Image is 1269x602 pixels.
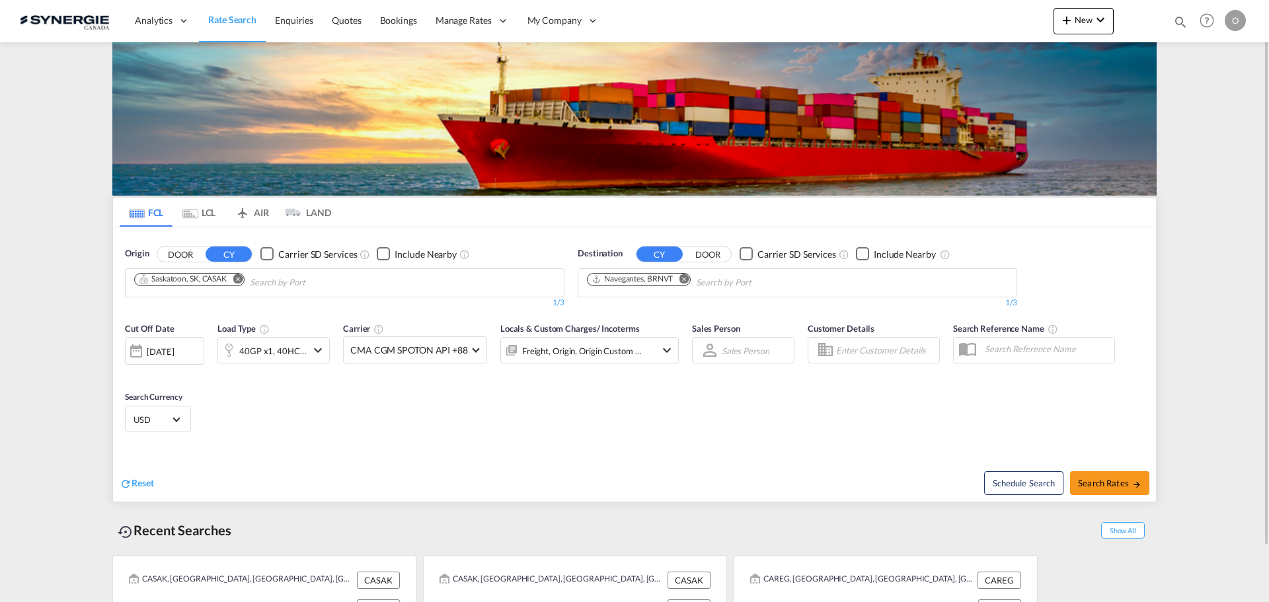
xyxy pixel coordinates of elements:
md-icon: Unchecked: Search for CY (Container Yard) services for all selected carriers.Checked : Search for... [360,249,370,260]
span: Show All [1101,522,1145,539]
img: 1f56c880d42311ef80fc7dca854c8e59.png [20,6,109,36]
md-tab-item: LAND [278,198,331,227]
span: Search Reference Name [953,323,1058,334]
span: Locals & Custom Charges [500,323,640,334]
div: [DATE] [147,346,174,357]
div: 40GP x1 40HC x1 [239,342,307,360]
div: CASAK, Saskatoon, SK, Canada, North America, Americas [440,572,664,589]
div: CASAK [357,572,400,589]
md-chips-wrap: Chips container. Use arrow keys to select chips. [132,269,381,293]
div: 1/3 [578,297,1017,309]
md-select: Sales Person [720,341,771,360]
md-checkbox: Checkbox No Ink [377,247,457,261]
md-icon: icon-plus 400-fg [1059,12,1075,28]
span: Quotes [332,15,361,26]
span: New [1059,15,1108,25]
div: OriginDOOR CY Checkbox No InkUnchecked: Search for CY (Container Yard) services for all selected ... [113,227,1156,502]
button: icon-plus 400-fgNewicon-chevron-down [1054,8,1114,34]
div: [DATE] [125,337,204,365]
md-icon: icon-backup-restore [118,524,134,540]
span: My Company [527,14,582,27]
span: Search Currency [125,392,182,402]
span: CMA CGM SPOTON API +88 [350,344,468,357]
input: Chips input. [696,272,822,293]
input: Chips input. [250,272,375,293]
button: Search Ratesicon-arrow-right [1070,471,1149,495]
div: Saskatoon, SK, CASAK [139,274,227,285]
div: Carrier SD Services [278,248,357,261]
button: DOOR [685,246,731,262]
md-tab-item: AIR [225,198,278,227]
md-icon: Your search will be saved by the below given name [1048,324,1058,334]
div: 40GP x1 40HC x1icon-chevron-down [217,337,330,363]
div: Include Nearby [874,248,936,261]
md-icon: The selected Trucker/Carrierwill be displayed in the rate results If the rates are from another f... [373,324,384,334]
div: Carrier SD Services [757,248,836,261]
md-icon: icon-airplane [235,205,250,215]
md-icon: icon-chevron-down [659,342,675,358]
div: Freight Origin Origin Custom Destination Destination Custom Factory Stuffing [522,342,642,360]
md-icon: Unchecked: Search for CY (Container Yard) services for all selected carriers.Checked : Search for... [839,249,849,260]
div: Recent Searches [112,515,237,545]
md-icon: icon-refresh [120,478,132,490]
md-icon: icon-arrow-right [1132,480,1141,489]
md-select: Select Currency: $ USDUnited States Dollar [132,410,184,429]
md-icon: Unchecked: Ignores neighbouring ports when fetching rates.Checked : Includes neighbouring ports w... [459,249,470,260]
span: Bookings [380,15,417,26]
div: 1/3 [125,297,564,309]
div: CAREG [978,572,1021,589]
div: Press delete to remove this chip. [592,274,675,285]
span: Customer Details [808,323,874,334]
span: / Incoterms [597,323,640,334]
span: USD [134,414,171,426]
button: Note: By default Schedule search will only considerorigin ports, destination ports and cut off da... [984,471,1063,495]
input: Enter Customer Details [836,340,935,360]
div: Help [1196,9,1225,33]
md-icon: icon-chevron-down [310,342,326,358]
span: Destination [578,247,623,260]
md-checkbox: Checkbox No Ink [260,247,357,261]
md-datepicker: Select [125,363,135,381]
div: icon-magnify [1173,15,1188,34]
md-icon: icon-information-outline [259,324,270,334]
div: Include Nearby [395,248,457,261]
md-icon: icon-magnify [1173,15,1188,29]
span: Carrier [343,323,384,334]
button: CY [206,246,252,262]
button: Remove [670,274,690,287]
div: CASAK [668,572,711,589]
span: Enquiries [275,15,313,26]
button: DOOR [157,246,204,262]
md-checkbox: Checkbox No Ink [856,247,936,261]
span: Cut Off Date [125,323,174,334]
img: LCL+%26+FCL+BACKGROUND.png [112,42,1157,196]
span: Reset [132,477,154,488]
span: Load Type [217,323,270,334]
md-icon: icon-chevron-down [1093,12,1108,28]
md-chips-wrap: Chips container. Use arrow keys to select chips. [585,269,827,293]
md-tab-item: LCL [173,198,225,227]
span: Manage Rates [436,14,492,27]
input: Search Reference Name [978,339,1114,359]
span: Help [1196,9,1218,32]
button: Remove [224,274,244,287]
button: CY [636,246,683,262]
div: Press delete to remove this chip. [139,274,229,285]
div: Navegantes, BRNVT [592,274,673,285]
div: CAREG, Regina, SK, Canada, North America, Americas [750,572,974,589]
div: icon-refreshReset [120,476,154,491]
md-pagination-wrapper: Use the left and right arrow keys to navigate between tabs [120,198,331,227]
span: Sales Person [692,323,740,334]
span: Analytics [135,14,173,27]
span: Origin [125,247,149,260]
span: Rate Search [208,14,256,25]
div: CASAK, Saskatoon, SK, Canada, North America, Americas [129,572,354,589]
span: Search Rates [1078,478,1141,488]
div: O [1225,10,1246,31]
md-tab-item: FCL [120,198,173,227]
md-checkbox: Checkbox No Ink [740,247,836,261]
md-icon: Unchecked: Ignores neighbouring ports when fetching rates.Checked : Includes neighbouring ports w... [940,249,950,260]
div: Freight Origin Origin Custom Destination Destination Custom Factory Stuffingicon-chevron-down [500,337,679,363]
